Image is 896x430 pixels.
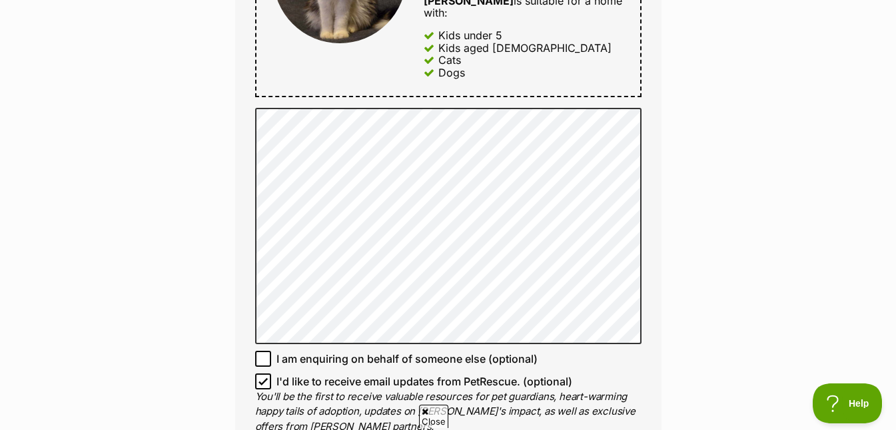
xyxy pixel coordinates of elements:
div: Dogs [438,67,465,79]
div: Kids under 5 [438,29,502,41]
span: I'd like to receive email updates from PetRescue. (optional) [276,373,572,389]
span: I am enquiring on behalf of someone else (optional) [276,351,538,367]
div: Cats [438,54,461,66]
iframe: Help Scout Beacon - Open [813,383,883,423]
div: Kids aged [DEMOGRAPHIC_DATA] [438,42,612,54]
span: Close [419,405,448,428]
